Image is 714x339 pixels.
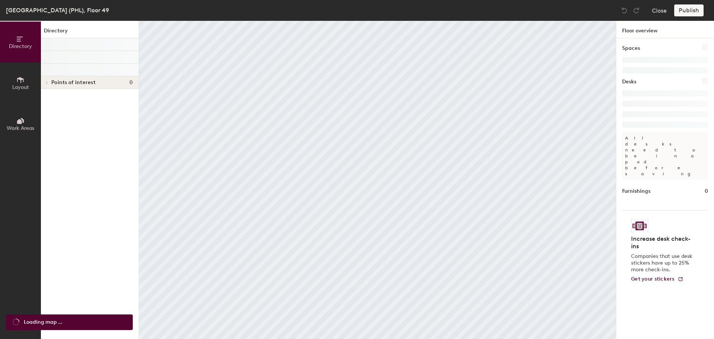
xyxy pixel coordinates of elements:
canvas: Map [139,21,616,339]
a: Get your stickers [631,276,684,282]
img: Sticker logo [631,220,648,232]
span: Directory [9,43,32,49]
p: All desks need to be in a pod before saving [622,132,708,180]
h1: Floor overview [616,21,714,38]
span: 0 [129,80,133,86]
div: [GEOGRAPHIC_DATA] (PHL), Floor 49 [6,6,109,15]
span: Get your stickers [631,276,675,282]
span: Points of interest [51,80,96,86]
img: Redo [633,7,640,14]
h1: Furnishings [622,187,650,195]
h1: Directory [41,27,139,38]
span: Layout [12,84,29,90]
h1: Spaces [622,44,640,52]
img: Undo [621,7,628,14]
span: Loading map ... [24,318,62,326]
h4: Increase desk check-ins [631,235,695,250]
h1: Desks [622,78,636,86]
h1: 0 [705,187,708,195]
button: Close [652,4,667,16]
span: Work Areas [7,125,34,131]
p: Companies that use desk stickers have up to 25% more check-ins. [631,253,695,273]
